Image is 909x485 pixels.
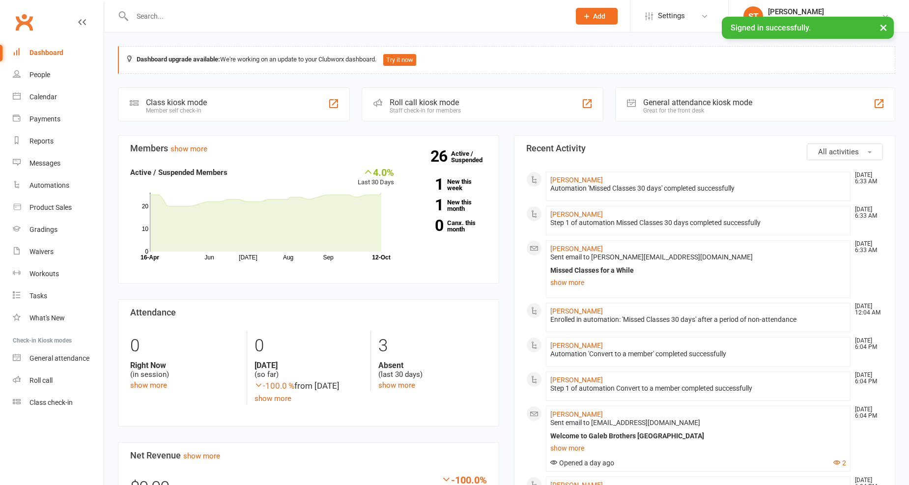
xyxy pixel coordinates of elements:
a: 1New this month [409,199,487,212]
a: Messages [13,152,104,174]
a: [PERSON_NAME] [550,376,603,384]
div: Calendar [29,93,57,101]
div: Reports [29,137,54,145]
div: General attendance [29,354,89,362]
div: Waivers [29,248,54,256]
time: [DATE] 6:33 AM [850,241,882,254]
h3: Members [130,143,487,153]
div: 0 [130,331,239,361]
strong: 1 [409,177,443,192]
div: General attendance kiosk mode [643,98,752,107]
div: Automations [29,181,69,189]
a: Reports [13,130,104,152]
div: Automation 'Convert to a member' completed successfully [550,350,846,358]
strong: [DATE] [255,361,363,370]
div: Step 1 of automation Missed Classes 30 days completed successfully [550,219,846,227]
h3: Recent Activity [526,143,883,153]
div: 4.0% [358,167,394,177]
span: Settings [658,5,685,27]
div: Class kiosk mode [146,98,207,107]
div: (in session) [130,361,239,379]
div: Great for the front desk [643,107,752,114]
a: Roll call [13,370,104,392]
div: Member self check-in [146,107,207,114]
strong: 26 [430,149,451,164]
input: Search... [129,9,563,23]
div: (so far) [255,361,363,379]
a: [PERSON_NAME] [550,176,603,184]
a: General attendance kiosk mode [13,347,104,370]
a: 0Canx. this month [409,220,487,232]
a: 26Active / Suspended [451,143,494,171]
h3: Net Revenue [130,451,487,460]
strong: 1 [409,198,443,212]
div: ST [743,6,763,26]
div: We're working on an update to your Clubworx dashboard. [118,46,895,74]
div: Roll call kiosk mode [390,98,461,107]
a: Dashboard [13,42,104,64]
a: What's New [13,307,104,329]
div: [PERSON_NAME] [768,7,881,16]
a: [PERSON_NAME] [550,410,603,418]
time: [DATE] 6:33 AM [850,206,882,219]
div: Tasks [29,292,47,300]
a: People [13,64,104,86]
div: 3 [378,331,487,361]
div: Welcome to Galeb Brothers [GEOGRAPHIC_DATA] [550,432,846,440]
div: Last 30 Days [358,167,394,188]
span: Sent email to [EMAIL_ADDRESS][DOMAIN_NAME] [550,419,700,427]
div: Gradings [29,226,57,233]
div: Dashboard [29,49,63,57]
button: 2 [833,459,846,467]
div: Messages [29,159,60,167]
a: Workouts [13,263,104,285]
a: Product Sales [13,197,104,219]
a: Waivers [13,241,104,263]
a: Automations [13,174,104,197]
span: Sent email to [PERSON_NAME][EMAIL_ADDRESS][DOMAIN_NAME] [550,253,753,261]
a: [PERSON_NAME] [550,245,603,253]
a: Tasks [13,285,104,307]
span: Add [593,12,605,20]
div: -100.0% [441,474,487,485]
strong: Active / Suspended Members [130,168,227,177]
strong: Dashboard upgrade available: [137,56,220,63]
h3: Attendance [130,308,487,317]
div: Roll call [29,376,53,384]
a: Class kiosk mode [13,392,104,414]
div: Step 1 of automation Convert to a member completed successfully [550,384,846,393]
button: Add [576,8,618,25]
div: Payments [29,115,60,123]
time: [DATE] 12:04 AM [850,303,882,316]
strong: 0 [409,218,443,233]
div: Missed Classes for a While [550,266,846,275]
a: Calendar [13,86,104,108]
time: [DATE] 6:33 AM [850,172,882,185]
span: All activities [818,147,859,156]
strong: Absent [378,361,487,370]
button: All activities [807,143,883,160]
a: show more [378,381,415,390]
time: [DATE] 6:04 PM [850,338,882,350]
button: × [875,17,892,38]
a: [PERSON_NAME] [550,210,603,218]
button: Try it now [383,54,416,66]
div: Automation 'Missed Classes 30 days' completed successfully [550,184,846,193]
div: Product Sales [29,203,72,211]
time: [DATE] 6:04 PM [850,372,882,385]
a: [PERSON_NAME] [550,307,603,315]
a: show more [130,381,167,390]
div: Staff check-in for members [390,107,461,114]
span: Signed in successfully. [731,23,811,32]
div: 0 [255,331,363,361]
a: 1New this week [409,178,487,191]
div: Class check-in [29,399,73,406]
div: from [DATE] [255,379,363,393]
span: Opened a day ago [550,459,614,467]
strong: Right Now [130,361,239,370]
a: Payments [13,108,104,130]
a: [PERSON_NAME] [550,342,603,349]
div: People [29,71,50,79]
a: show more [255,394,291,403]
div: (last 30 days) [378,361,487,379]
